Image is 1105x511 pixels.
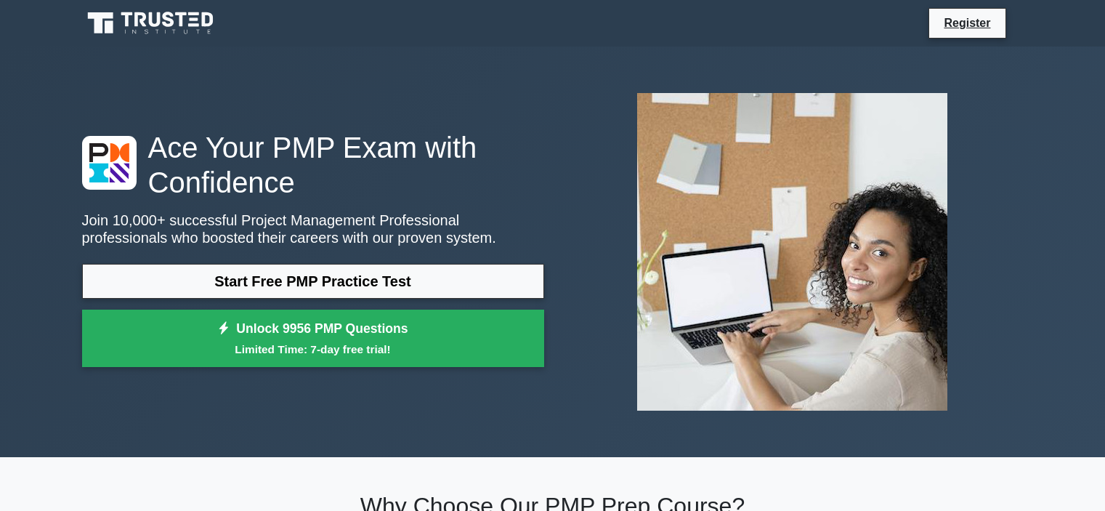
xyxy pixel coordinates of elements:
h1: Ace Your PMP Exam with Confidence [82,130,544,200]
a: Register [935,14,999,32]
a: Start Free PMP Practice Test [82,264,544,299]
a: Unlock 9956 PMP QuestionsLimited Time: 7-day free trial! [82,310,544,368]
small: Limited Time: 7-day free trial! [100,341,526,358]
p: Join 10,000+ successful Project Management Professional professionals who boosted their careers w... [82,212,544,246]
